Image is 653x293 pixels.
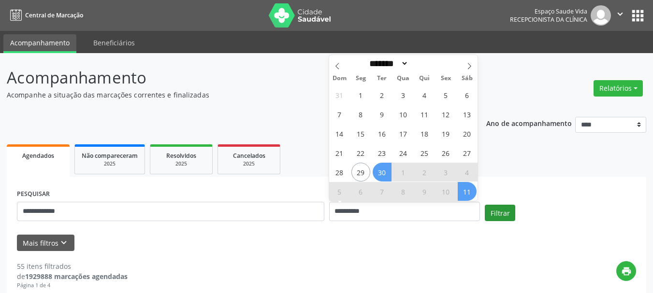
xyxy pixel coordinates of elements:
[510,7,587,15] div: Espaço Saude Vida
[330,105,349,124] span: Setembro 7, 2025
[436,124,455,143] span: Setembro 19, 2025
[415,182,434,201] span: Outubro 9, 2025
[330,182,349,201] span: Outubro 5, 2025
[373,105,392,124] span: Setembro 9, 2025
[435,75,456,82] span: Sex
[392,75,414,82] span: Qua
[458,105,477,124] span: Setembro 13, 2025
[366,58,409,69] select: Month
[330,163,349,181] span: Setembro 28, 2025
[394,143,413,162] span: Setembro 24, 2025
[7,7,83,23] a: Central de Marcação
[458,143,477,162] span: Setembro 27, 2025
[486,117,572,129] p: Ano de acompanhamento
[225,160,273,167] div: 2025
[414,75,435,82] span: Qui
[17,281,128,290] div: Página 1 de 4
[7,66,454,90] p: Acompanhamento
[458,163,477,181] span: Outubro 4, 2025
[629,7,646,24] button: apps
[436,105,455,124] span: Setembro 12, 2025
[458,182,477,201] span: Outubro 11, 2025
[436,143,455,162] span: Setembro 26, 2025
[82,160,138,167] div: 2025
[436,182,455,201] span: Outubro 10, 2025
[456,75,478,82] span: Sáb
[371,75,392,82] span: Ter
[415,163,434,181] span: Outubro 2, 2025
[394,163,413,181] span: Outubro 1, 2025
[7,90,454,100] p: Acompanhe a situação das marcações correntes e finalizadas
[394,124,413,143] span: Setembro 17, 2025
[458,124,477,143] span: Setembro 20, 2025
[82,152,138,160] span: Não compareceram
[22,152,54,160] span: Agendados
[415,124,434,143] span: Setembro 18, 2025
[351,182,370,201] span: Outubro 6, 2025
[415,105,434,124] span: Setembro 11, 2025
[408,58,440,69] input: Year
[330,85,349,104] span: Agosto 31, 2025
[351,105,370,124] span: Setembro 8, 2025
[485,205,515,221] button: Filtrar
[394,85,413,104] span: Setembro 3, 2025
[591,5,611,26] img: img
[17,261,128,271] div: 55 itens filtrados
[17,187,50,202] label: PESQUISAR
[415,143,434,162] span: Setembro 25, 2025
[330,143,349,162] span: Setembro 21, 2025
[351,124,370,143] span: Setembro 15, 2025
[157,160,205,167] div: 2025
[611,5,629,26] button: 
[329,75,350,82] span: Dom
[166,152,196,160] span: Resolvidos
[330,124,349,143] span: Setembro 14, 2025
[394,182,413,201] span: Outubro 8, 2025
[233,152,265,160] span: Cancelados
[373,124,392,143] span: Setembro 16, 2025
[621,266,632,277] i: print
[25,11,83,19] span: Central de Marcação
[58,237,69,248] i: keyboard_arrow_down
[87,34,142,51] a: Beneficiários
[394,105,413,124] span: Setembro 10, 2025
[351,163,370,181] span: Setembro 29, 2025
[458,85,477,104] span: Setembro 6, 2025
[351,85,370,104] span: Setembro 1, 2025
[594,80,643,97] button: Relatórios
[3,34,76,53] a: Acompanhamento
[373,143,392,162] span: Setembro 23, 2025
[351,143,370,162] span: Setembro 22, 2025
[616,261,636,281] button: print
[436,85,455,104] span: Setembro 5, 2025
[17,271,128,281] div: de
[615,9,625,19] i: 
[510,15,587,24] span: Recepcionista da clínica
[25,272,128,281] strong: 1929888 marcações agendadas
[373,85,392,104] span: Setembro 2, 2025
[17,235,74,251] button: Mais filtroskeyboard_arrow_down
[436,163,455,181] span: Outubro 3, 2025
[373,163,392,181] span: Setembro 30, 2025
[350,75,371,82] span: Seg
[415,85,434,104] span: Setembro 4, 2025
[373,182,392,201] span: Outubro 7, 2025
